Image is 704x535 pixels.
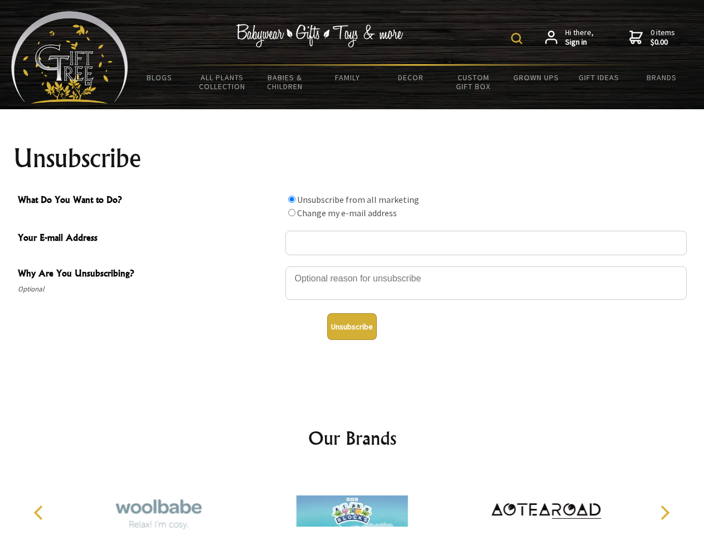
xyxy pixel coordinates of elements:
[288,196,295,203] input: What Do You Want to Do?
[11,11,128,104] img: Babyware - Gifts - Toys and more...
[630,66,693,89] a: Brands
[511,33,522,44] img: product search
[629,28,675,47] a: 0 items$0.00
[565,28,594,47] span: Hi there,
[28,500,52,525] button: Previous
[22,425,682,451] h2: Our Brands
[191,66,254,98] a: All Plants Collection
[565,37,594,47] strong: Sign in
[379,66,442,89] a: Decor
[504,66,567,89] a: Grown Ups
[288,209,295,216] input: What Do You Want to Do?
[285,231,687,255] input: Your E-mail Address
[650,37,675,47] strong: $0.00
[254,66,317,98] a: Babies & Children
[567,66,630,89] a: Gift Ideas
[13,145,691,172] h1: Unsubscribe
[18,193,280,209] span: What Do You Want to Do?
[18,266,280,283] span: Why Are You Unsubscribing?
[297,207,397,218] label: Change my e-mail address
[236,24,404,47] img: Babywear - Gifts - Toys & more
[652,500,677,525] button: Next
[297,194,419,205] label: Unsubscribe from all marketing
[545,28,594,47] a: Hi there,Sign in
[18,283,280,296] span: Optional
[327,313,377,340] button: Unsubscribe
[650,27,675,47] span: 0 items
[317,66,380,89] a: Family
[285,266,687,300] textarea: Why Are You Unsubscribing?
[442,66,505,98] a: Custom Gift Box
[18,231,280,247] span: Your E-mail Address
[128,66,191,89] a: BLOGS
